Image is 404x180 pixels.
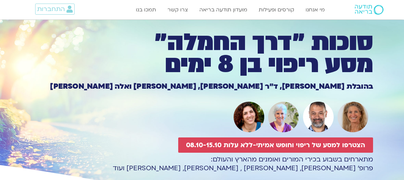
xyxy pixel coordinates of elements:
[35,4,75,15] a: התחברות
[355,5,383,15] img: תודעה בריאה
[196,4,251,16] a: מועדון תודעה בריאה
[302,4,328,16] a: מי אנחנו
[31,83,373,90] h1: בהובלת [PERSON_NAME], ד״ר [PERSON_NAME], [PERSON_NAME] ואלה [PERSON_NAME]
[133,4,159,16] a: תמכו בנו
[31,155,373,173] p: מתארחים בשבוע בכירי המורים ואומנים מהארץ והעולם: פרופ׳ [PERSON_NAME], [PERSON_NAME] , [PERSON_NAM...
[186,141,365,149] span: הצטרפו למסע של ריפוי וחופש אמיתי-ללא עלות 08.10-15.10
[31,32,373,76] h1: סוכות ״דרך החמלה״ מסע ריפוי בן 8 ימים
[164,4,191,16] a: צרו קשר
[178,137,373,153] a: הצטרפו למסע של ריפוי וחופש אמיתי-ללא עלות 08.10-15.10
[37,6,65,13] span: התחברות
[255,4,297,16] a: קורסים ופעילות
